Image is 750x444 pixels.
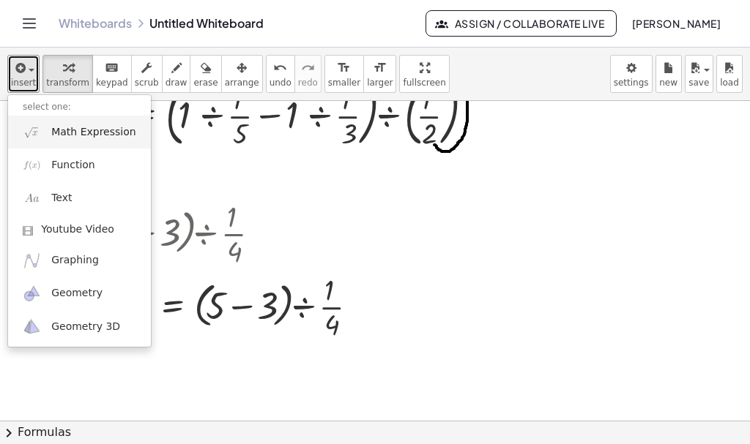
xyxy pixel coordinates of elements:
button: Toggle navigation [18,12,41,35]
span: scrub [135,78,159,88]
span: Graphing [51,253,99,268]
span: Assign / Collaborate Live [438,17,604,30]
span: erase [193,78,218,88]
a: Text [8,182,151,215]
img: Aa.png [23,189,41,208]
span: larger [367,78,393,88]
button: arrange [221,55,263,93]
button: scrub [131,55,163,93]
span: Function [51,158,95,173]
span: transform [46,78,89,88]
span: load [720,78,739,88]
a: Geometry 3D [8,310,151,343]
span: undo [270,78,292,88]
button: new [656,55,682,93]
button: fullscreen [399,55,449,93]
i: format_size [373,59,387,77]
span: Geometry [51,286,103,301]
img: f_x.png [23,156,41,174]
button: load [716,55,743,93]
a: Geometry [8,277,151,310]
span: Math Expression [51,125,135,140]
button: format_sizesmaller [324,55,364,93]
li: select one: [8,99,151,116]
button: Assign / Collaborate Live [426,10,617,37]
span: new [659,78,677,88]
button: draw [162,55,191,93]
img: ggb-3d.svg [23,317,41,336]
button: save [685,55,713,93]
a: Function [8,148,151,181]
span: settings [614,78,649,88]
a: Youtube Video [8,215,151,244]
a: Math Expression [8,116,151,148]
span: arrange [225,78,259,88]
button: settings [610,55,653,93]
span: [PERSON_NAME] [631,17,721,30]
a: Whiteboards [59,16,132,31]
button: transform [42,55,93,93]
button: format_sizelarger [363,55,396,93]
img: ggb-graphing.svg [23,252,41,270]
span: Geometry 3D [51,320,120,334]
img: ggb-geometry.svg [23,285,41,303]
button: insert [7,55,40,93]
span: Text [51,191,72,206]
a: Graphing [8,244,151,277]
span: keypad [96,78,128,88]
i: keyboard [105,59,119,77]
span: save [688,78,709,88]
button: [PERSON_NAME] [620,10,732,37]
span: insert [11,78,36,88]
span: Youtube Video [41,222,114,237]
span: smaller [328,78,360,88]
span: redo [298,78,318,88]
i: redo [301,59,315,77]
i: format_size [337,59,351,77]
img: sqrt_x.png [23,123,41,141]
span: draw [166,78,187,88]
button: redoredo [294,55,322,93]
button: undoundo [266,55,295,93]
i: undo [273,59,287,77]
span: fullscreen [403,78,445,88]
button: erase [190,55,221,93]
button: keyboardkeypad [92,55,132,93]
